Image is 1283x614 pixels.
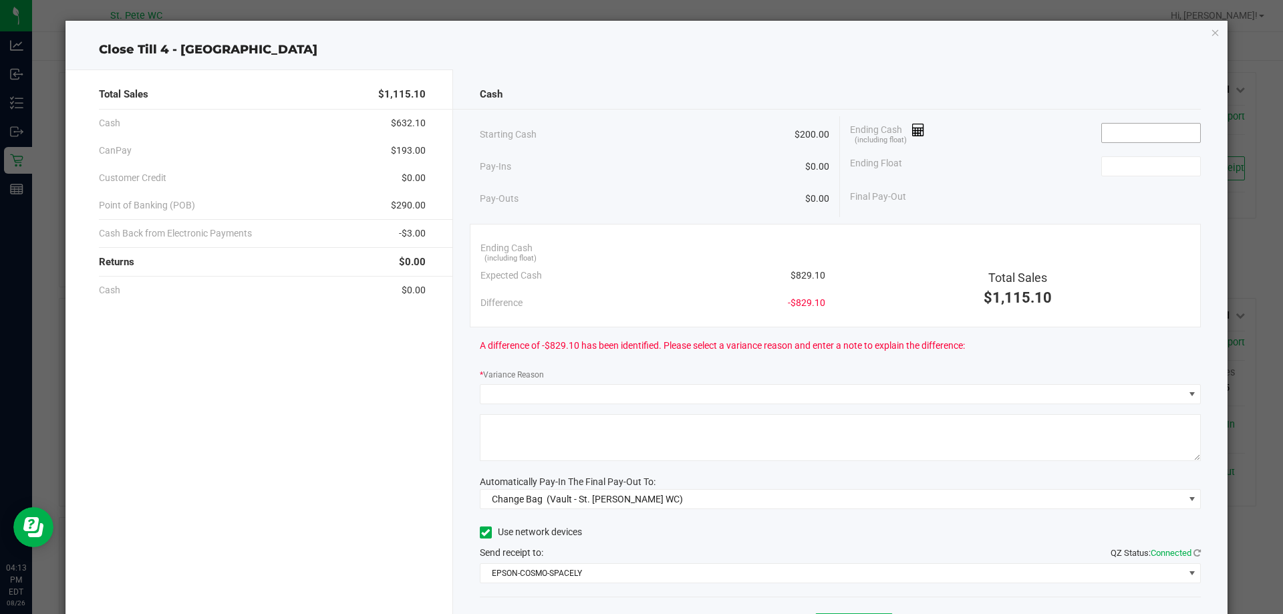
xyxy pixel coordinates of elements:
span: $0.00 [402,171,426,185]
span: (Vault - St. [PERSON_NAME] WC) [547,494,683,504]
span: $829.10 [791,269,825,283]
span: Expected Cash [480,269,542,283]
span: -$829.10 [788,296,825,310]
span: Cash Back from Electronic Payments [99,226,252,241]
span: Connected [1151,548,1191,558]
div: Returns [99,248,426,277]
span: Pay-Ins [480,160,511,174]
span: $0.00 [402,283,426,297]
iframe: Resource center [13,507,53,547]
span: Change Bag [492,494,543,504]
span: $200.00 [795,128,829,142]
span: $0.00 [399,255,426,270]
div: Close Till 4 - [GEOGRAPHIC_DATA] [65,41,1228,59]
label: Use network devices [480,525,582,539]
span: Ending Float [850,156,902,176]
span: Pay-Outs [480,192,519,206]
span: Cash [99,283,120,297]
span: Ending Cash [850,123,925,143]
span: QZ Status: [1111,548,1201,558]
span: $193.00 [391,144,426,158]
span: Starting Cash [480,128,537,142]
span: $290.00 [391,198,426,212]
span: Point of Banking (POB) [99,198,195,212]
span: $0.00 [805,192,829,206]
span: Cash [99,116,120,130]
span: Ending Cash [480,241,533,255]
span: A difference of -$829.10 has been identified. Please select a variance reason and enter a note to... [480,339,965,353]
span: Send receipt to: [480,547,543,558]
span: Customer Credit [99,171,166,185]
span: $0.00 [805,160,829,174]
span: $632.10 [391,116,426,130]
label: Variance Reason [480,369,544,381]
span: (including float) [855,135,907,146]
span: Total Sales [99,87,148,102]
span: $1,115.10 [378,87,426,102]
span: EPSON-COSMO-SPACELY [480,564,1184,583]
span: -$3.00 [399,226,426,241]
span: Difference [480,296,523,310]
span: Cash [480,87,503,102]
span: (including float) [484,253,537,265]
span: $1,115.10 [984,289,1052,306]
span: Total Sales [988,271,1047,285]
span: CanPay [99,144,132,158]
span: Final Pay-Out [850,190,906,204]
span: Automatically Pay-In The Final Pay-Out To: [480,476,656,487]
